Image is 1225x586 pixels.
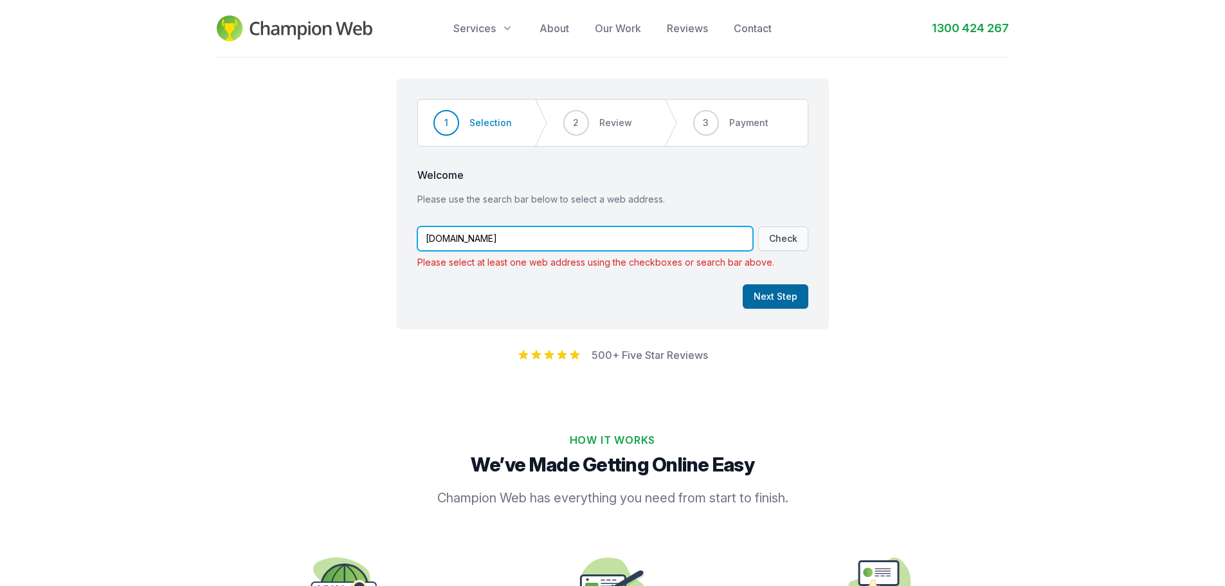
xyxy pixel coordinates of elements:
a: Our Work [595,21,641,36]
img: Champion Web [217,15,373,41]
a: 500+ Five Star Reviews [592,349,708,362]
a: 1300 424 267 [932,19,1009,37]
p: We’ve Made Getting Online Easy [222,453,1004,476]
span: Review [599,116,632,129]
button: Next Step [743,284,808,309]
button: Services [453,21,514,36]
a: Reviews [667,21,708,36]
input: example.com.au [417,226,753,251]
nav: Progress [417,99,808,147]
span: Selection [469,116,512,129]
span: 1 [444,116,448,129]
a: Contact [734,21,772,36]
p: Champion Web has everything you need from start to finish. [362,489,864,507]
span: Welcome [417,167,808,183]
span: 3 [703,116,709,129]
button: Check [758,226,808,251]
h2: How It Works [222,432,1004,448]
p: Please use the search bar below to select a web address. [417,193,808,206]
span: Payment [729,116,768,129]
a: About [540,21,569,36]
span: Services [453,21,496,36]
p: Please select at least one web address using the checkboxes or search bar above. [417,256,808,269]
span: 2 [573,116,579,129]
